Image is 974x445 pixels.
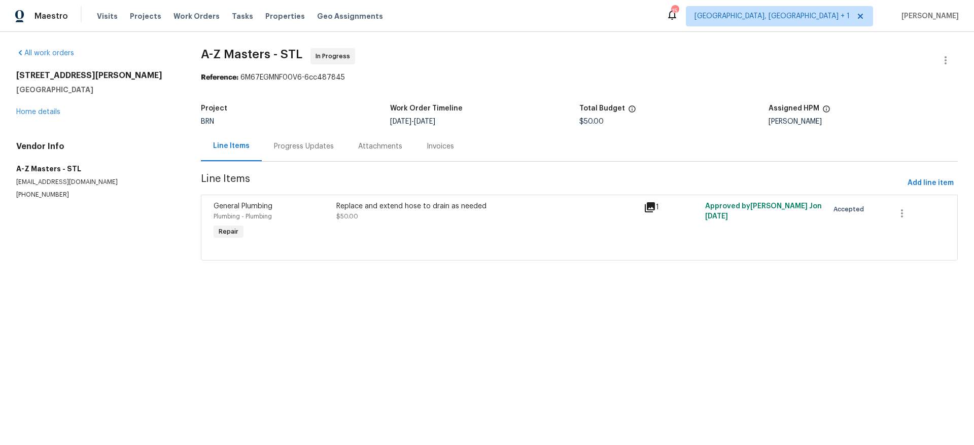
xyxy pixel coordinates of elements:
[317,11,383,21] span: Geo Assignments
[908,177,954,190] span: Add line item
[201,174,903,193] span: Line Items
[336,201,638,211] div: Replace and extend hose to drain as needed
[769,118,958,125] div: [PERSON_NAME]
[265,11,305,21] span: Properties
[214,203,272,210] span: General Plumbing
[130,11,161,21] span: Projects
[427,141,454,152] div: Invoices
[173,11,220,21] span: Work Orders
[833,204,868,214] span: Accepted
[232,13,253,20] span: Tasks
[16,178,177,187] p: [EMAIL_ADDRESS][DOMAIN_NAME]
[214,213,272,219] span: Plumbing - Plumbing
[316,51,354,61] span: In Progress
[201,105,227,112] h5: Project
[336,213,358,219] span: $50.00
[215,227,242,237] span: Repair
[213,141,250,151] div: Line Items
[16,85,177,95] h5: [GEOGRAPHIC_DATA]
[705,213,728,220] span: [DATE]
[694,11,850,21] span: [GEOGRAPHIC_DATA], [GEOGRAPHIC_DATA] + 1
[628,105,636,118] span: The total cost of line items that have been proposed by Opendoor. This sum includes line items th...
[822,105,830,118] span: The hpm assigned to this work order.
[644,201,699,213] div: 1
[903,174,958,193] button: Add line item
[769,105,819,112] h5: Assigned HPM
[97,11,118,21] span: Visits
[34,11,68,21] span: Maestro
[358,141,402,152] div: Attachments
[414,118,435,125] span: [DATE]
[390,118,435,125] span: -
[16,191,177,199] p: [PHONE_NUMBER]
[579,105,625,112] h5: Total Budget
[201,118,214,125] span: BRN
[16,164,177,174] h5: A-Z Masters - STL
[201,74,238,81] b: Reference:
[16,50,74,57] a: All work orders
[16,108,60,116] a: Home details
[897,11,959,21] span: [PERSON_NAME]
[274,141,334,152] div: Progress Updates
[201,48,302,60] span: A-Z Masters - STL
[390,105,463,112] h5: Work Order Timeline
[16,70,177,81] h2: [STREET_ADDRESS][PERSON_NAME]
[671,6,678,16] div: 15
[201,72,958,83] div: 6M67EGMNF00V6-6cc487845
[705,203,822,220] span: Approved by [PERSON_NAME] J on
[16,141,177,152] h4: Vendor Info
[579,118,604,125] span: $50.00
[390,118,411,125] span: [DATE]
